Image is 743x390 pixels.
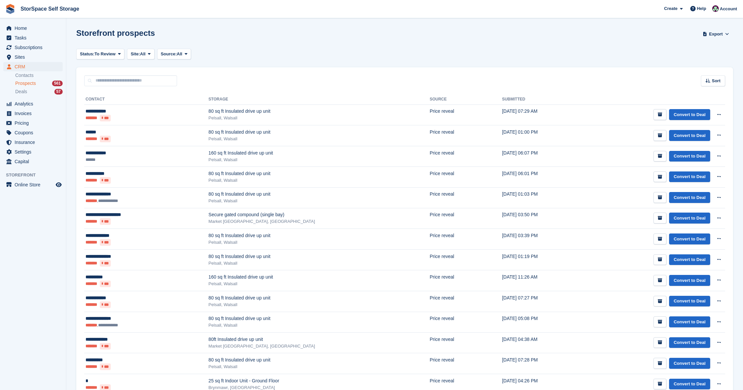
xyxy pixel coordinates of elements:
a: Convert to Deal [669,275,710,286]
th: Submitted [502,94,576,105]
span: Invoices [15,109,54,118]
span: Site: [131,51,140,57]
a: Convert to Deal [669,171,710,182]
span: Home [15,24,54,33]
a: Convert to Deal [669,296,710,307]
td: [DATE] 05:08 PM [502,312,576,332]
td: [DATE] 01:03 PM [502,187,576,208]
a: menu [3,157,63,166]
span: Account [720,6,737,12]
span: Storefront [6,172,66,178]
a: menu [3,128,63,137]
td: [DATE] 07:28 PM [502,353,576,374]
th: Contact [84,94,209,105]
span: Create [664,5,677,12]
div: Pelsall, Walsall [209,136,430,142]
a: Convert to Deal [669,379,710,390]
td: [DATE] 04:38 AM [502,332,576,353]
th: Source [430,94,502,105]
a: menu [3,147,63,157]
a: Convert to Deal [669,233,710,244]
span: Help [697,5,706,12]
div: Pelsall, Walsall [209,177,430,184]
span: Capital [15,157,54,166]
div: 561 [52,81,63,86]
a: StorSpace Self Storage [18,3,82,14]
a: menu [3,43,63,52]
span: Status: [80,51,94,57]
span: Tasks [15,33,54,42]
div: Pelsall, Walsall [209,115,430,121]
div: 80 sq ft Insulated drive up unit [209,129,430,136]
td: Price reveal [430,208,502,229]
span: Analytics [15,99,54,108]
td: Price reveal [430,104,502,125]
a: Deals 57 [15,88,63,95]
span: To Review [94,51,115,57]
a: Prospects 561 [15,80,63,87]
span: CRM [15,62,54,71]
a: menu [3,24,63,33]
span: Sites [15,52,54,62]
span: Insurance [15,138,54,147]
div: Pelsall, Walsall [209,198,430,204]
span: Export [709,31,723,37]
span: Pricing [15,118,54,128]
div: 80 sq ft Insulated drive up unit [209,170,430,177]
td: Price reveal [430,125,502,146]
div: 80 sq ft Insulated drive up unit [209,294,430,301]
a: menu [3,33,63,42]
button: Export [701,29,730,39]
td: Price reveal [430,353,502,374]
a: Convert to Deal [669,254,710,265]
td: [DATE] 01:19 PM [502,249,576,270]
h1: Storefront prospects [76,29,155,37]
a: Preview store [55,181,63,189]
img: stora-icon-8386f47178a22dfd0bd8f6a31ec36ba5ce8667c1dd55bd0f319d3a0aa187defe.svg [5,4,15,14]
span: Deals [15,89,27,95]
span: Online Store [15,180,54,189]
div: 80 sq ft Insulated drive up unit [209,191,430,198]
div: Secure gated compound (single bay) [209,211,430,218]
div: 80ft Insulated drive up unit [209,336,430,343]
div: 160 sq ft Insulated drive up unit [209,274,430,281]
td: [DATE] 11:26 AM [502,270,576,291]
div: Pelsall, Walsall [209,322,430,329]
span: Source: [161,51,177,57]
td: [DATE] 06:01 PM [502,166,576,187]
a: Convert to Deal [669,130,710,141]
td: [DATE] 06:07 PM [502,146,576,166]
td: Price reveal [430,332,502,353]
button: Status: To Review [76,49,124,60]
a: Convert to Deal [669,337,710,348]
div: Pelsall, Walsall [209,301,430,308]
div: 80 sq ft Insulated drive up unit [209,253,430,260]
td: [DATE] 03:39 PM [502,229,576,250]
a: Convert to Deal [669,192,710,203]
div: 25 sq ft Indoor Unit - Ground Floor [209,377,430,384]
div: 80 sq ft Insulated drive up unit [209,108,430,115]
a: menu [3,138,63,147]
td: [DATE] 07:29 AM [502,104,576,125]
div: Market [GEOGRAPHIC_DATA], [GEOGRAPHIC_DATA] [209,218,430,225]
a: Convert to Deal [669,151,710,162]
span: Settings [15,147,54,157]
a: menu [3,118,63,128]
td: [DATE] 03:50 PM [502,208,576,229]
div: 160 sq ft Insulated drive up unit [209,150,430,157]
a: Convert to Deal [669,358,710,369]
div: Pelsall, Walsall [209,239,430,246]
span: Coupons [15,128,54,137]
button: Source: All [157,49,191,60]
button: Site: All [127,49,155,60]
div: Pelsall, Walsall [209,281,430,287]
div: Market [GEOGRAPHIC_DATA], [GEOGRAPHIC_DATA] [209,343,430,350]
td: Price reveal [430,249,502,270]
a: menu [3,52,63,62]
a: menu [3,99,63,108]
a: Convert to Deal [669,213,710,224]
td: Price reveal [430,229,502,250]
a: Convert to Deal [669,109,710,120]
td: Price reveal [430,187,502,208]
div: 80 sq ft Insulated drive up unit [209,357,430,363]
